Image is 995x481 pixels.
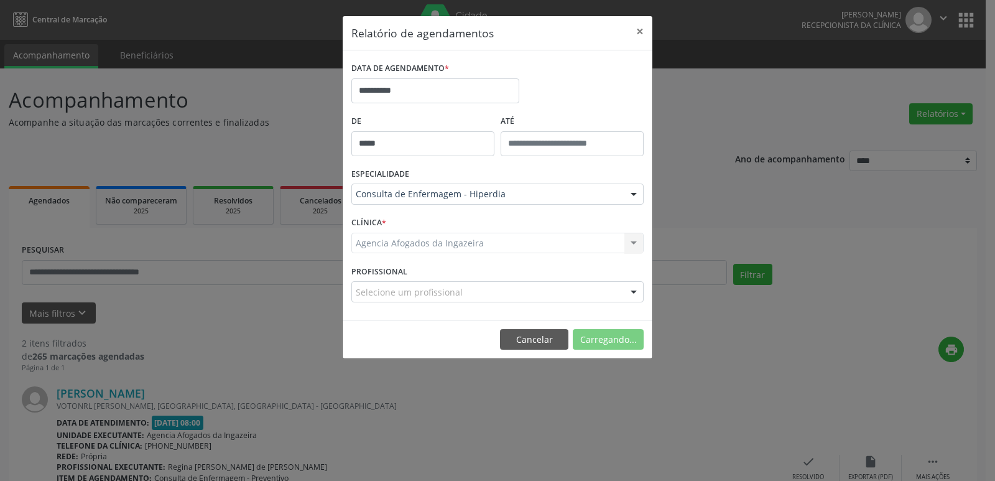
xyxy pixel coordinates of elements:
[501,112,644,131] label: ATÉ
[351,165,409,184] label: ESPECIALIDADE
[351,59,449,78] label: DATA DE AGENDAMENTO
[627,16,652,47] button: Close
[351,112,494,131] label: De
[356,188,618,200] span: Consulta de Enfermagem - Hiperdia
[351,25,494,41] h5: Relatório de agendamentos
